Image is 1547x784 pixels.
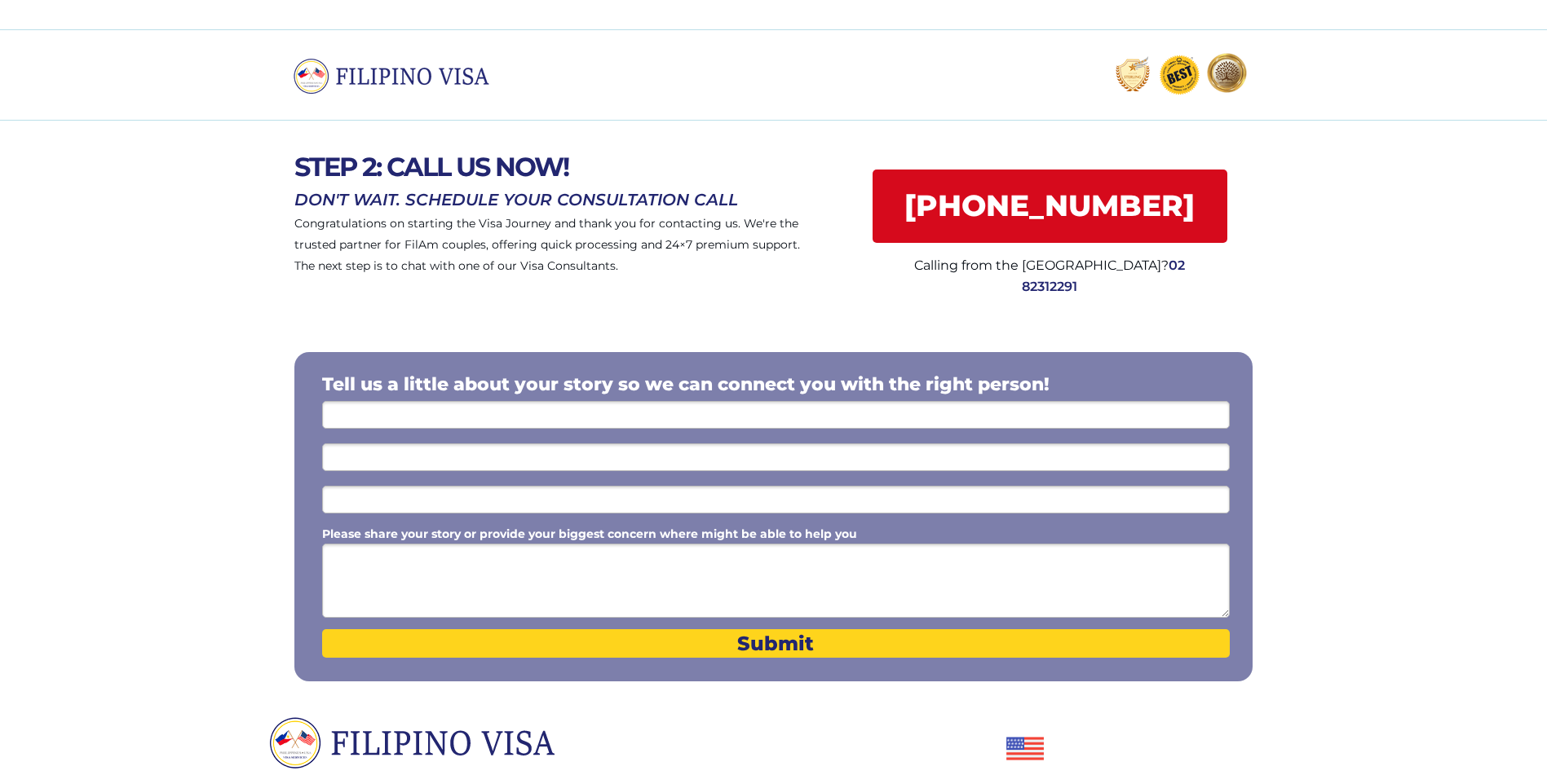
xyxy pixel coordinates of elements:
span: [PHONE_NUMBER] [873,188,1227,223]
span: STEP 2: CALL US NOW! [294,151,568,183]
span: Submit [322,632,1230,655]
span: DON'T WAIT. SCHEDULE YOUR CONSULTATION CALL [294,190,738,209]
a: [PHONE_NUMBER] [873,170,1227,243]
span: Congratulations on starting the Visa Journey and thank you for contacting us. We're the trusted p... [294,216,800,273]
span: Please share your story or provide your biggest concern where might be able to help you [322,526,857,541]
button: Submit [322,629,1230,658]
span: Calling from the [GEOGRAPHIC_DATA]? [914,258,1169,273]
span: Tell us a little about your story so we can connect you with the right person! [322,373,1050,395]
